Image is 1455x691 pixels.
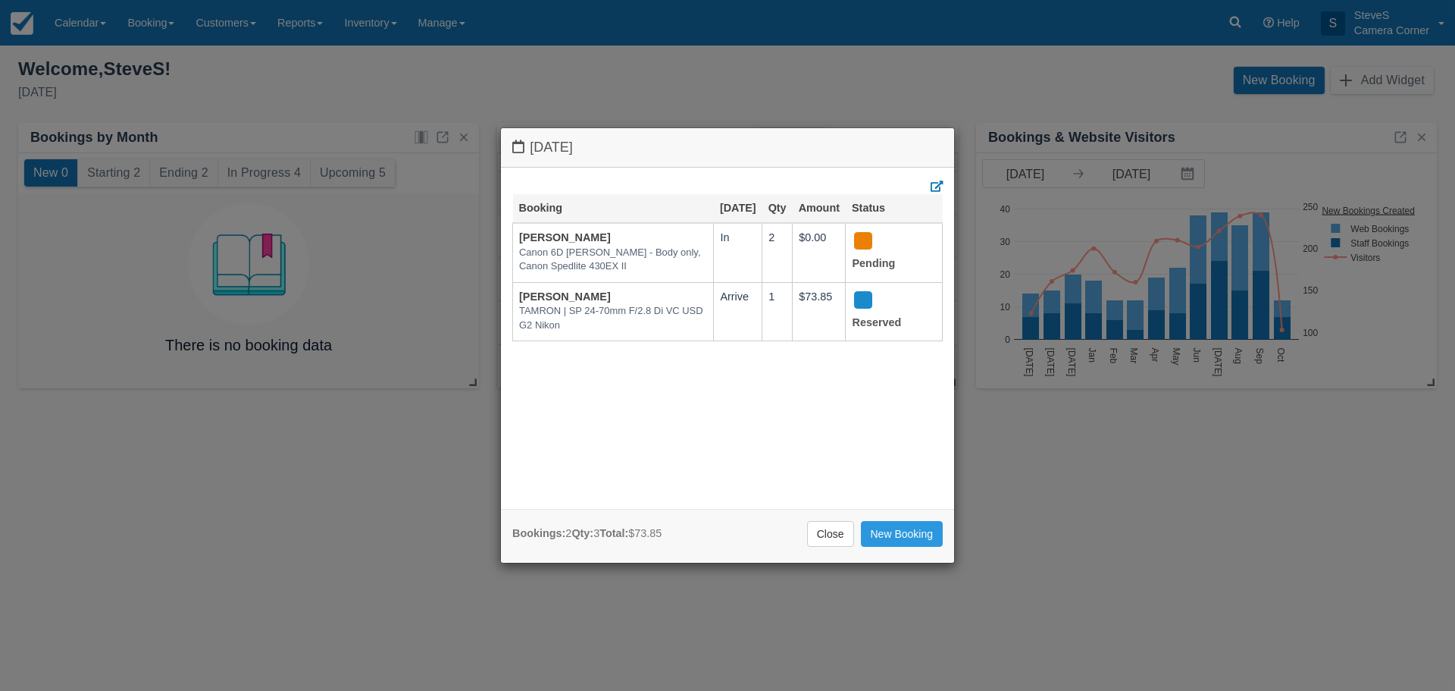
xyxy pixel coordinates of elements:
a: Close [807,521,854,547]
td: Arrive [714,282,762,341]
a: Status [852,202,885,214]
td: $73.85 [793,282,846,341]
strong: Total: [599,527,628,539]
a: [PERSON_NAME] [519,231,611,243]
a: [PERSON_NAME] [519,291,611,303]
td: 2 [762,223,793,282]
a: Qty [768,202,787,214]
em: TAMRON | SP 24-70mm F/2.8 Di VC USD G2 Nikon [519,304,707,332]
div: Pending [852,230,922,276]
a: [DATE] [720,202,756,214]
a: Booking [519,202,563,214]
div: 2 3 $73.85 [512,526,662,542]
td: 1 [762,282,793,341]
strong: Qty: [571,527,593,539]
td: $0.00 [793,223,846,282]
em: Canon 6D [PERSON_NAME] - Body only, Canon Spedlite 430EX II [519,246,707,274]
a: Amount [799,202,840,214]
h4: [DATE] [512,140,943,155]
strong: Bookings: [512,527,565,539]
td: In [714,223,762,282]
a: New Booking [861,521,943,547]
div: Reserved [852,289,922,335]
